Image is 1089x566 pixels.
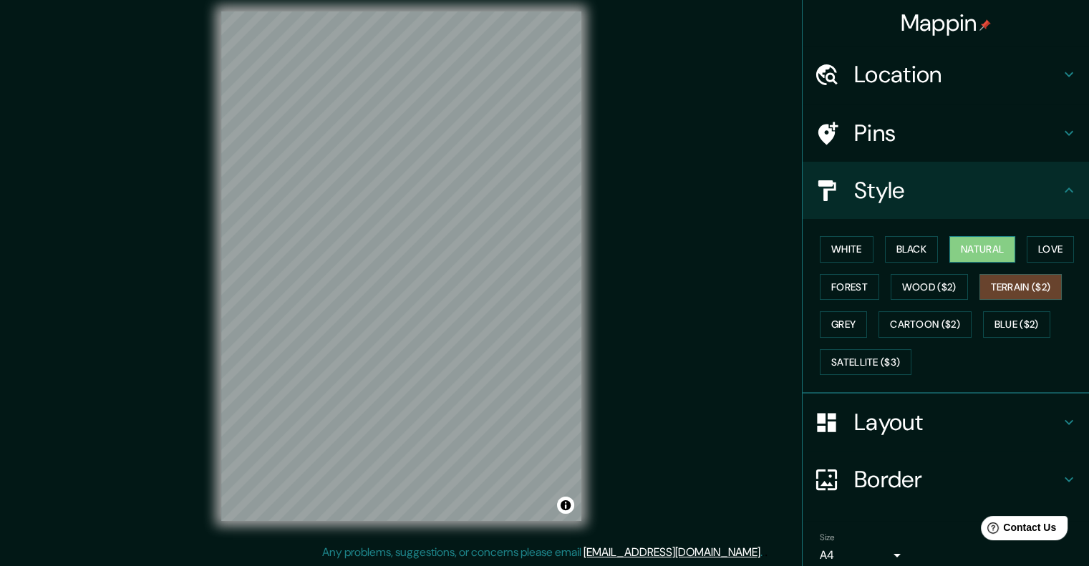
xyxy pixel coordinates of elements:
img: pin-icon.png [979,19,991,31]
h4: Layout [854,408,1060,436]
h4: Location [854,60,1060,89]
button: Forest [820,274,879,301]
button: Cartoon ($2) [879,311,972,338]
div: Style [803,162,1089,219]
div: . [763,544,765,561]
button: Blue ($2) [983,311,1050,338]
div: Pins [803,104,1089,162]
button: Love [1027,236,1074,263]
button: Terrain ($2) [979,274,1063,301]
button: Wood ($2) [891,274,968,301]
button: Black [885,236,939,263]
button: Natural [949,236,1015,263]
h4: Mappin [901,9,992,37]
div: Border [803,451,1089,508]
button: Grey [820,311,867,338]
div: Location [803,46,1089,103]
div: . [765,544,768,561]
button: Satellite ($3) [820,349,911,376]
a: [EMAIL_ADDRESS][DOMAIN_NAME] [584,545,760,560]
h4: Style [854,176,1060,205]
p: Any problems, suggestions, or concerns please email . [322,544,763,561]
div: Layout [803,394,1089,451]
h4: Pins [854,119,1060,147]
iframe: Help widget launcher [962,510,1073,550]
button: White [820,236,873,263]
canvas: Map [221,11,581,521]
label: Size [820,532,835,544]
h4: Border [854,465,1060,494]
button: Toggle attribution [557,497,574,514]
